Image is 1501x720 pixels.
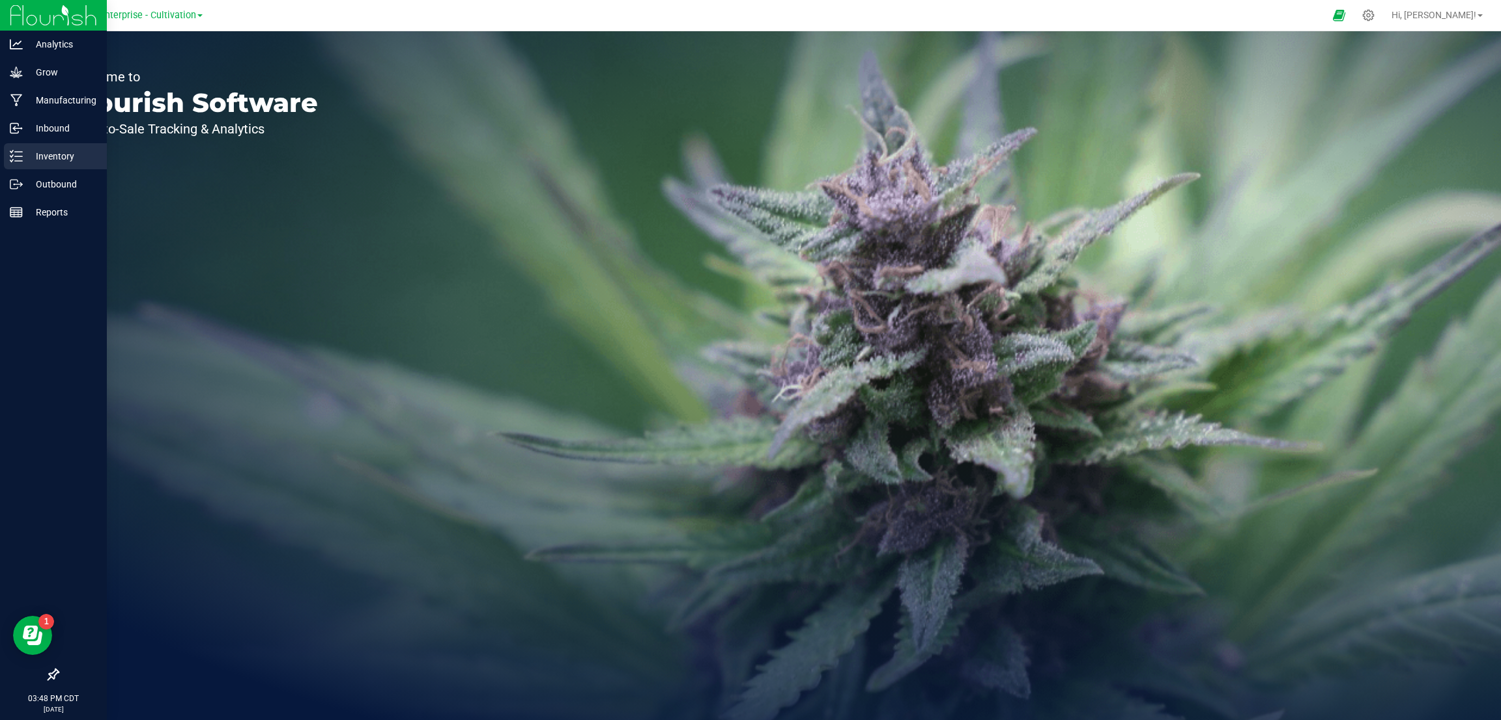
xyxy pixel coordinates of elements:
inline-svg: Inventory [10,150,23,163]
p: Seed-to-Sale Tracking & Analytics [70,122,318,135]
inline-svg: Inbound [10,122,23,135]
p: [DATE] [6,704,101,714]
div: Manage settings [1360,9,1377,21]
inline-svg: Outbound [10,178,23,191]
span: Vertical Enterprise - Cultivation [64,10,196,21]
p: Welcome to [70,70,318,83]
p: Inbound [23,120,101,136]
p: Flourish Software [70,90,318,116]
span: Open Ecommerce Menu [1324,3,1354,28]
p: Grow [23,64,101,80]
p: Inventory [23,148,101,164]
inline-svg: Analytics [10,38,23,51]
iframe: Resource center unread badge [38,614,54,630]
span: Hi, [PERSON_NAME]! [1392,10,1476,20]
p: Reports [23,204,101,220]
p: Analytics [23,36,101,52]
p: Manufacturing [23,92,101,108]
inline-svg: Reports [10,206,23,219]
p: Outbound [23,176,101,192]
inline-svg: Manufacturing [10,94,23,107]
p: 03:48 PM CDT [6,693,101,704]
iframe: Resource center [13,616,52,655]
inline-svg: Grow [10,66,23,79]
